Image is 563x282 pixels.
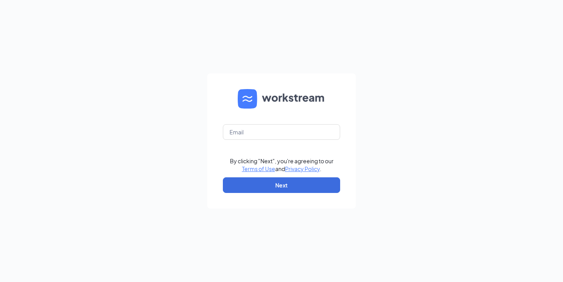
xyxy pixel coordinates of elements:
a: Privacy Policy [285,165,320,172]
button: Next [223,177,340,193]
input: Email [223,124,340,140]
img: WS logo and Workstream text [238,89,325,109]
div: By clicking "Next", you're agreeing to our and . [230,157,333,173]
a: Terms of Use [242,165,275,172]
